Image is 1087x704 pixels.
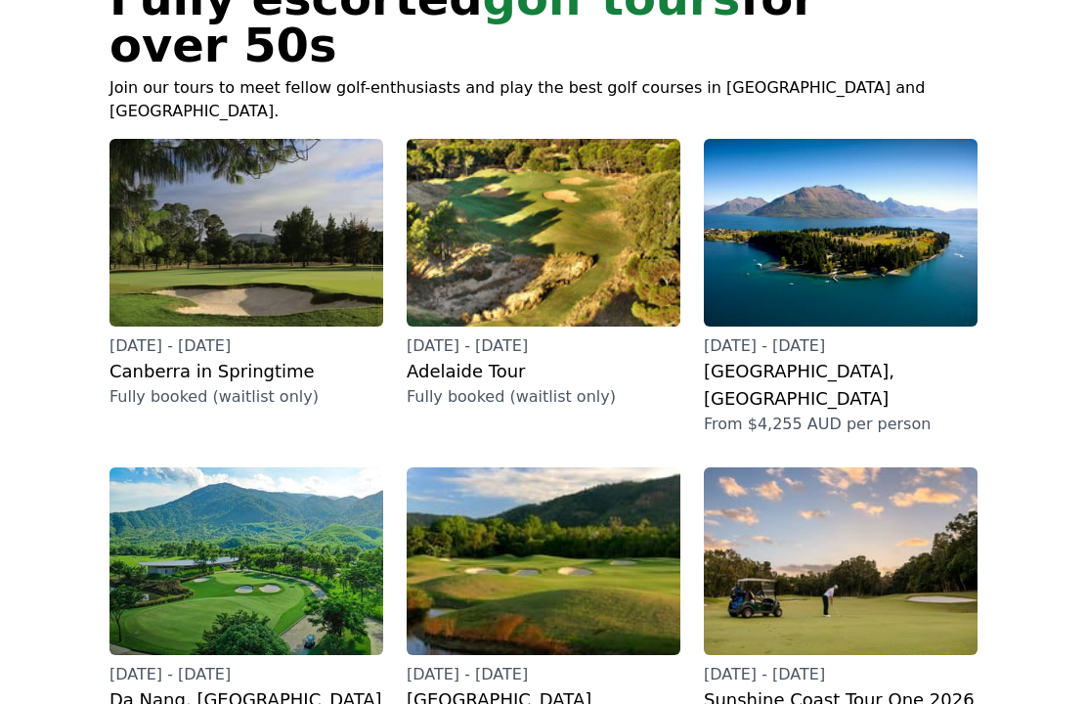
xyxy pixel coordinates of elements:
[109,664,383,687] p: [DATE] - [DATE]
[704,359,978,414] h2: [GEOGRAPHIC_DATA], [GEOGRAPHIC_DATA]
[407,335,680,359] p: [DATE] - [DATE]
[704,414,978,437] p: From $4,255 AUD per person
[407,140,680,410] a: [DATE] - [DATE]Adelaide TourFully booked (waitlist only)
[704,664,978,687] p: [DATE] - [DATE]
[109,386,383,410] p: Fully booked (waitlist only)
[109,335,383,359] p: [DATE] - [DATE]
[109,140,383,410] a: [DATE] - [DATE]Canberra in SpringtimeFully booked (waitlist only)
[109,77,978,124] p: Join our tours to meet fellow golf-enthusiasts and play the best golf courses in [GEOGRAPHIC_DATA...
[407,386,680,410] p: Fully booked (waitlist only)
[407,664,680,687] p: [DATE] - [DATE]
[407,359,680,386] h2: Adelaide Tour
[704,140,978,437] a: [DATE] - [DATE][GEOGRAPHIC_DATA], [GEOGRAPHIC_DATA]From $4,255 AUD per person
[109,359,383,386] h2: Canberra in Springtime
[704,335,978,359] p: [DATE] - [DATE]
